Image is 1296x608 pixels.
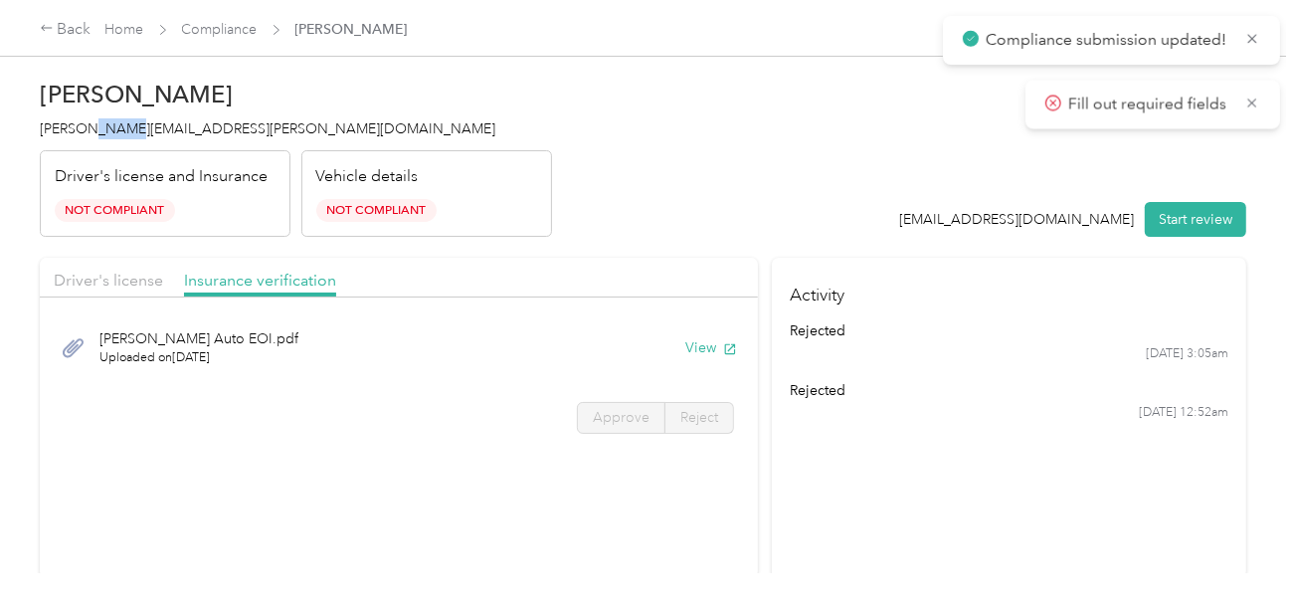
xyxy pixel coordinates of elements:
div: Back [40,18,92,42]
a: Home [105,21,144,38]
p: Compliance submission updated! [986,28,1229,53]
span: [PERSON_NAME] Auto EOI.pdf [99,328,298,349]
span: Uploaded on [DATE] [99,349,298,367]
div: rejected [790,320,1229,341]
time: [DATE] 12:52am [1139,404,1228,422]
p: Fill out required fields [1068,92,1231,116]
a: Compliance [182,21,258,38]
p: Driver's license and Insurance [55,165,268,189]
h2: [PERSON_NAME] [40,81,552,108]
span: Insurance verification [184,271,336,290]
span: Driver's license [54,271,163,290]
h4: Activity [772,258,1246,320]
span: Approve [593,409,649,426]
button: Start review [1145,202,1246,237]
span: Reject [680,409,718,426]
div: [EMAIL_ADDRESS][DOMAIN_NAME] [900,209,1135,230]
span: Not Compliant [55,199,175,222]
iframe: Everlance-gr Chat Button Frame [1185,497,1296,608]
button: View [685,337,737,358]
time: [DATE] 3:05am [1146,345,1228,363]
span: [PERSON_NAME] [295,19,408,40]
span: Not Compliant [316,199,437,222]
span: [PERSON_NAME][EMAIL_ADDRESS][PERSON_NAME][DOMAIN_NAME] [40,120,495,137]
div: rejected [790,380,1229,401]
p: Vehicle details [316,165,419,189]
